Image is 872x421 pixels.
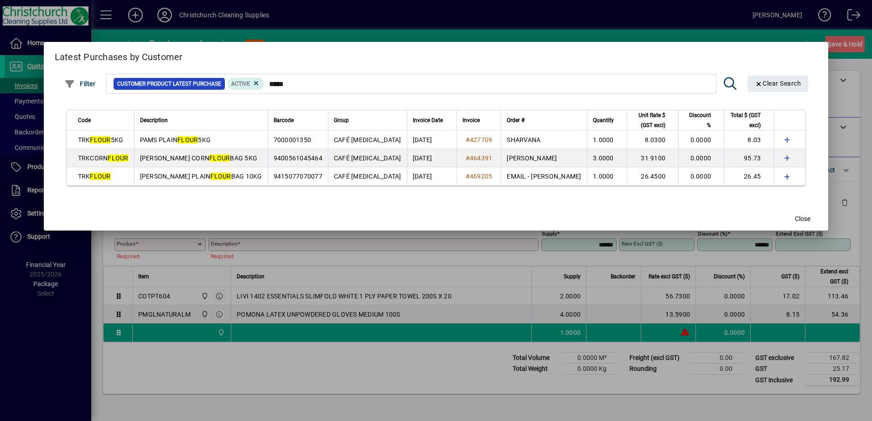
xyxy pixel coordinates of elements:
span: Code [78,115,91,125]
div: Unit Rate $ (GST excl) [633,110,674,130]
td: 0.0000 [678,149,724,167]
span: 427709 [470,136,493,144]
span: TRKCORN [78,154,129,162]
td: [PERSON_NAME] [501,149,587,167]
em: FLOUR [210,173,231,180]
span: Quantity [593,115,614,125]
span: Clear Search [755,80,801,87]
div: Description [140,115,262,125]
div: Total $ (GST excl) [730,110,769,130]
span: [PERSON_NAME] PLAIN BAG 10KG [140,173,262,180]
span: Close [795,214,810,224]
span: # [466,136,470,144]
td: 0.0000 [678,131,724,149]
td: 95.73 [724,149,773,167]
span: 469205 [470,173,493,180]
button: Filter [62,76,98,92]
td: 1.0000 [587,131,627,149]
td: 8.0300 [627,131,678,149]
span: [PERSON_NAME] CORN BAG 5KG [140,154,258,162]
span: TRK 5KG [78,136,124,144]
div: Group [334,115,401,125]
span: # [466,154,470,162]
div: Discount % [684,110,719,130]
em: FLOUR [209,154,230,162]
span: # [466,173,470,180]
span: Order # [507,115,524,125]
td: 0.0000 [678,167,724,185]
div: Quantity [593,115,622,125]
a: #469205 [462,171,496,181]
em: FLOUR [177,136,198,144]
span: 9415077070077 [274,173,322,180]
span: 464391 [470,154,493,162]
span: Invoice Date [413,115,443,125]
button: Clear [747,76,809,92]
em: FLOUR [90,136,110,144]
span: Invoice [462,115,480,125]
em: FLOUR [108,154,128,162]
span: Barcode [274,115,294,125]
span: Filter [64,80,96,87]
div: Barcode [274,115,322,125]
td: EMAIL - [PERSON_NAME] [501,167,587,185]
td: [DATE] [407,167,457,185]
span: Customer Product Latest Purchase [117,79,221,88]
span: CAFÉ [MEDICAL_DATA] [334,154,401,162]
a: #427709 [462,135,496,145]
td: 8.03 [724,131,773,149]
span: Unit Rate $ (GST excl) [633,110,665,130]
div: Code [78,115,129,125]
em: FLOUR [90,173,110,180]
span: 7000001350 [274,136,311,144]
span: Description [140,115,168,125]
span: TRK [78,173,111,180]
span: Discount % [684,110,711,130]
td: 1.0000 [587,167,627,185]
td: 26.45 [724,167,773,185]
div: Order # [507,115,581,125]
span: CAFÉ [MEDICAL_DATA] [334,136,401,144]
span: Group [334,115,349,125]
span: Total $ (GST excl) [730,110,761,130]
td: SHARVANA [501,131,587,149]
mat-chip: Product Activation Status: Active [228,78,264,90]
span: PAMS PLAIN 5KG [140,136,211,144]
button: Close [788,210,817,227]
td: 26.4500 [627,167,678,185]
td: [DATE] [407,131,457,149]
div: Invoice Date [413,115,451,125]
td: 31.9100 [627,149,678,167]
td: 3.0000 [587,149,627,167]
span: Active [231,81,250,87]
span: CAFÉ [MEDICAL_DATA] [334,173,401,180]
h2: Latest Purchases by Customer [44,42,829,68]
a: #464391 [462,153,496,163]
span: 9400561045464 [274,154,322,162]
td: [DATE] [407,149,457,167]
div: Invoice [462,115,496,125]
